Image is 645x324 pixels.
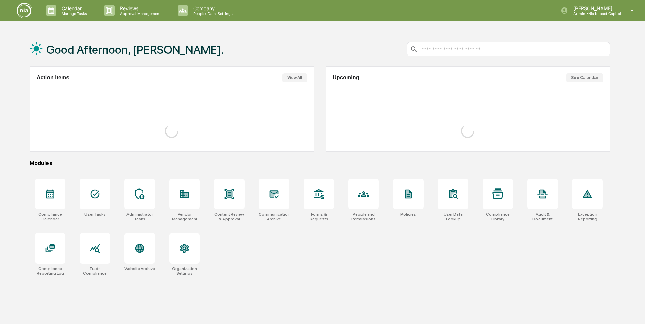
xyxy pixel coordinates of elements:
div: Administrator Tasks [124,212,155,221]
div: Policies [400,212,416,217]
p: Calendar [56,5,91,11]
div: Forms & Requests [304,212,334,221]
div: Organization Settings [169,266,200,276]
img: logo [16,2,33,19]
p: [PERSON_NAME] [568,5,621,11]
div: Trade Compliance [80,266,110,276]
p: Company [188,5,236,11]
div: Exception Reporting [572,212,603,221]
h2: Upcoming [333,75,359,81]
p: People, Data, Settings [188,11,236,16]
h1: Good Afternoon, [PERSON_NAME]. [46,43,224,56]
button: View All [282,73,307,82]
p: Admin • Nia Impact Capital [568,11,621,16]
div: Website Archive [124,266,155,271]
p: Reviews [115,5,164,11]
button: See Calendar [566,73,603,82]
div: Compliance Library [483,212,513,221]
div: User Data Lookup [438,212,468,221]
div: Compliance Reporting Log [35,266,65,276]
div: Vendor Management [169,212,200,221]
div: User Tasks [84,212,106,217]
div: Audit & Document Logs [527,212,558,221]
h2: Action Items [37,75,69,81]
div: Modules [30,160,610,166]
div: Compliance Calendar [35,212,65,221]
p: Manage Tasks [56,11,91,16]
div: People and Permissions [348,212,379,221]
div: Communications Archive [259,212,289,221]
div: Content Review & Approval [214,212,245,221]
p: Approval Management [115,11,164,16]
